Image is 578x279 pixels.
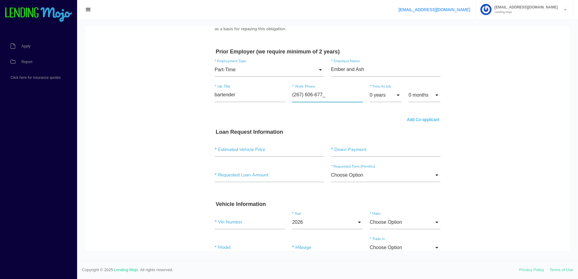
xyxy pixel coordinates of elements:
span: Click here for insurance quotes [11,76,60,79]
img: Profile image [480,4,492,15]
small: Lending Mojo [492,11,558,14]
span: Apply [21,44,31,48]
a: Privacy Policy [519,268,544,272]
a: Terms of Use [550,268,573,272]
span: Copyright © 2025. . All rights reserved. [82,267,519,273]
a: Lending Mojo [114,268,138,272]
span: Report [21,60,32,64]
h3: Loan Request Information [131,103,354,109]
h3: Vehicle Information [131,175,354,181]
h3: Prior Employer (we require minimum of 2 years) [131,22,354,29]
span: [EMAIL_ADDRESS][DOMAIN_NAME] [492,5,558,9]
a: [EMAIL_ADDRESS][DOMAIN_NAME] [398,7,470,12]
img: logo-small.png [5,7,73,22]
a: Add Co-applicant [322,90,354,96]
